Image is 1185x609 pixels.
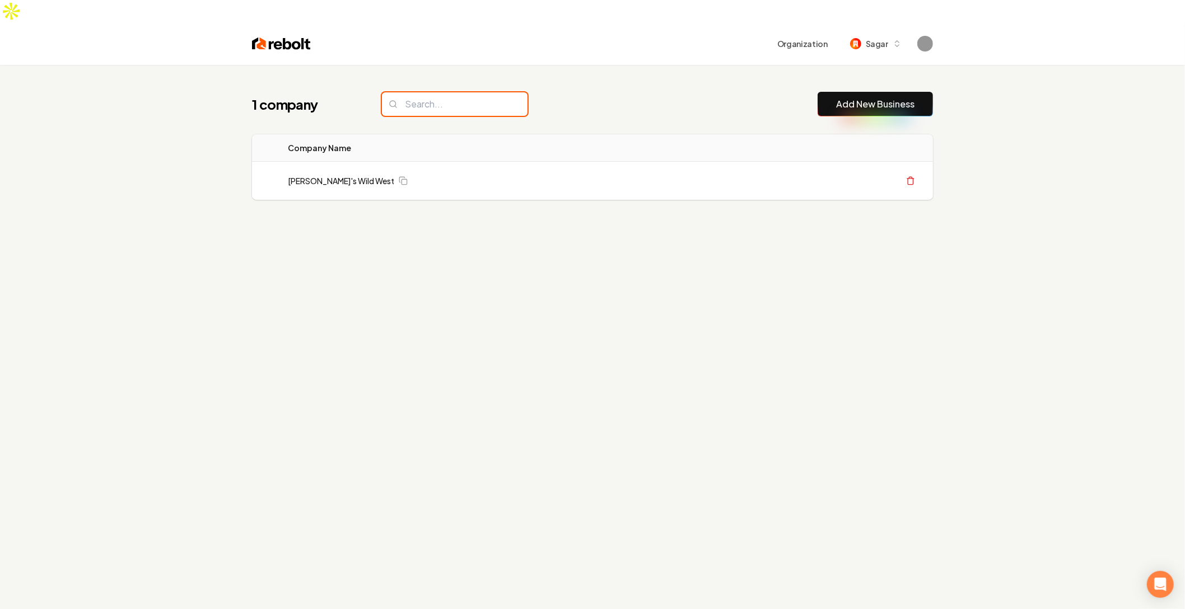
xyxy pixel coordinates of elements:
[288,175,394,186] a: [PERSON_NAME]'s Wild West
[850,38,861,49] img: Sagar
[1147,571,1174,598] div: Open Intercom Messenger
[279,134,585,162] th: Company Name
[252,95,360,113] h1: 1 company
[866,38,888,50] span: Sagar
[836,97,915,111] a: Add New Business
[917,36,933,51] button: Open user button
[818,92,933,116] button: Add New Business
[252,36,311,51] img: Rebolt Logo
[917,36,933,51] img: Sagar Soni
[382,92,528,116] input: Search...
[771,34,834,54] button: Organization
